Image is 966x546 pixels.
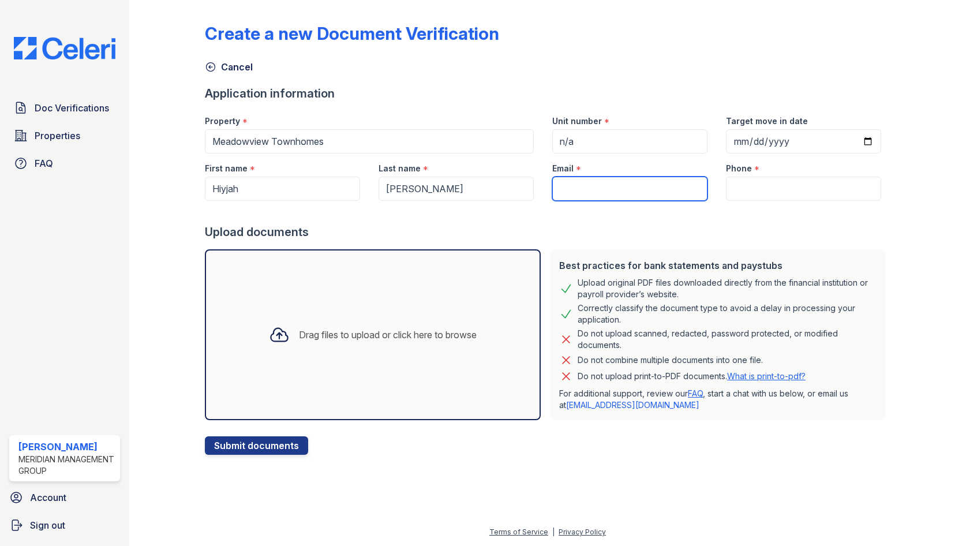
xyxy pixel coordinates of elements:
[552,115,602,127] label: Unit number
[578,328,877,351] div: Do not upload scanned, redacted, password protected, or modified documents.
[726,115,808,127] label: Target move in date
[552,163,574,174] label: Email
[299,328,477,342] div: Drag files to upload or click here to browse
[552,528,555,536] div: |
[559,388,877,411] p: For additional support, review our , start a chat with us below, or email us at
[9,152,120,175] a: FAQ
[726,163,752,174] label: Phone
[35,156,53,170] span: FAQ
[578,353,763,367] div: Do not combine multiple documents into one file.
[18,440,115,454] div: [PERSON_NAME]
[5,486,125,509] a: Account
[578,277,877,300] div: Upload original PDF files downloaded directly from the financial institution or payroll provider’...
[559,259,877,272] div: Best practices for bank statements and paystubs
[559,528,606,536] a: Privacy Policy
[205,85,890,102] div: Application information
[205,163,248,174] label: First name
[205,115,240,127] label: Property
[688,388,703,398] a: FAQ
[379,163,421,174] label: Last name
[566,400,699,410] a: [EMAIL_ADDRESS][DOMAIN_NAME]
[35,101,109,115] span: Doc Verifications
[9,96,120,119] a: Doc Verifications
[205,23,499,44] div: Create a new Document Verification
[5,37,125,59] img: CE_Logo_Blue-a8612792a0a2168367f1c8372b55b34899dd931a85d93a1a3d3e32e68fde9ad4.png
[30,491,66,504] span: Account
[578,371,806,382] p: Do not upload print-to-PDF documents.
[30,518,65,532] span: Sign out
[205,436,308,455] button: Submit documents
[578,302,877,326] div: Correctly classify the document type to avoid a delay in processing your application.
[727,371,806,381] a: What is print-to-pdf?
[9,124,120,147] a: Properties
[489,528,548,536] a: Terms of Service
[205,60,253,74] a: Cancel
[18,454,115,477] div: Meridian Management Group
[35,129,80,143] span: Properties
[5,514,125,537] a: Sign out
[205,224,890,240] div: Upload documents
